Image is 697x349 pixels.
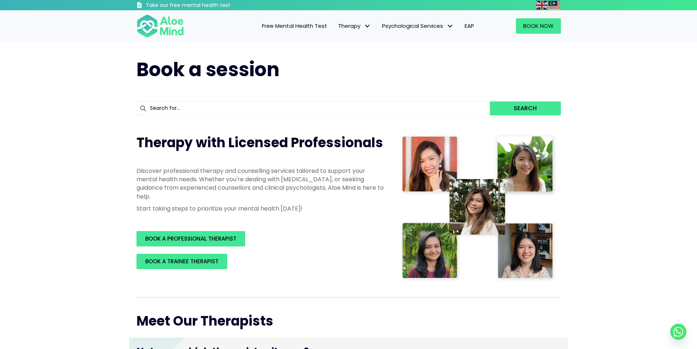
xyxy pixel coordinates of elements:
img: Aloe mind Logo [136,14,184,38]
span: EAP [465,22,474,30]
a: BOOK A TRAINEE THERAPIST [136,254,227,269]
nav: Menu [194,18,480,34]
span: Book Now [523,22,554,30]
img: en [536,1,548,10]
span: Psychological Services: submenu [445,21,456,31]
span: Book a session [136,56,280,83]
span: BOOK A PROFESSIONAL THERAPIST [145,235,236,242]
span: Free Mental Health Test [262,22,327,30]
a: English [536,1,548,9]
h3: Take our free mental health test [146,2,269,9]
img: ms [548,1,560,10]
a: Take our free mental health test [136,2,269,10]
a: Malay [548,1,561,9]
img: Therapist collage [400,134,557,282]
a: Free Mental Health Test [256,18,333,34]
p: Discover professional therapy and counselling services tailored to support your mental health nee... [136,167,385,201]
button: Search [490,101,561,115]
span: Meet Our Therapists [136,312,273,330]
span: Therapy with Licensed Professionals [136,133,383,152]
a: Whatsapp [670,324,686,340]
a: Psychological ServicesPsychological Services: submenu [376,18,459,34]
a: EAP [459,18,480,34]
span: Therapy: submenu [362,21,373,31]
input: Search for... [136,101,490,115]
p: Start taking steps to prioritize your mental health [DATE]! [136,204,385,213]
span: BOOK A TRAINEE THERAPIST [145,257,218,265]
a: TherapyTherapy: submenu [333,18,376,34]
span: Psychological Services [382,22,454,30]
span: Therapy [338,22,371,30]
a: BOOK A PROFESSIONAL THERAPIST [136,231,245,246]
a: Book Now [516,18,561,34]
